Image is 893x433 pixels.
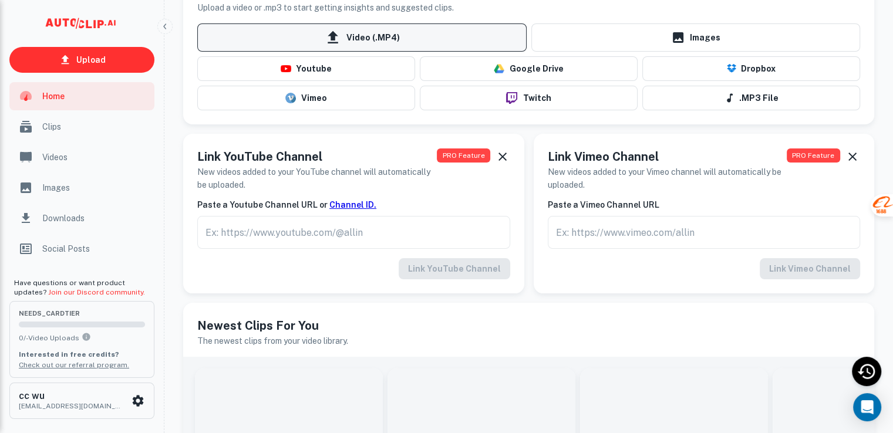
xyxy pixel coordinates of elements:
a: Join our Discord community. [48,288,145,296]
a: Clips [9,113,154,141]
span: Video (.MP4) [197,23,527,52]
input: Ex: https://www.vimeo.com/allin [548,216,861,249]
span: Images [42,181,147,194]
span: needs_card Tier [19,310,145,317]
a: Downloads [9,204,154,232]
img: drive-logo.png [494,63,504,74]
h5: Link Vimeo Channel [548,148,787,165]
div: This feature is available to PRO users only. [548,258,861,279]
h6: New videos added to your YouTube channel will automatically be uploaded. [197,165,437,191]
div: This feature is available to PRO users only. [197,216,510,249]
a: Home [9,82,154,110]
h6: New videos added to your Vimeo channel will automatically be uploaded. [548,165,787,191]
button: cc wu[EMAIL_ADDRESS][DOMAIN_NAME] [9,383,154,419]
img: youtube-logo.png [281,65,291,72]
button: Dismiss [845,148,860,165]
button: Dropbox [642,56,860,81]
input: Ex: https://www.youtube.com/@allin [197,216,510,249]
a: Images [531,23,861,52]
div: Recent Activity [852,357,881,386]
h6: cc wu [19,391,124,401]
div: This feature is available to PRO users only. [548,216,861,249]
svg: You can upload 0 videos per month on the needs_card tier. Upgrade to upload more. [82,332,91,341]
span: Clips [42,120,147,133]
button: Youtube [197,56,415,81]
img: Dropbox Logo [727,64,736,74]
h5: Link YouTube Channel [197,148,437,165]
button: Vimeo [197,86,415,110]
span: Social Posts [42,242,147,255]
p: [EMAIL_ADDRESS][DOMAIN_NAME] [19,401,124,411]
img: twitch-logo.png [501,92,522,104]
div: Open Intercom Messenger [853,393,881,421]
a: Channel ID. [329,200,376,209]
a: Videos [9,143,154,171]
span: Videos [42,151,147,164]
button: Dismiss [495,148,510,165]
a: Upload [9,47,154,73]
h6: Paste a Vimeo Channel URL [548,198,861,211]
h6: The newest clips from your video library. [197,334,860,347]
p: Upload [76,53,106,66]
span: This feature is available to PRO users only. Upgrade your plan now! [787,148,840,163]
span: Home [42,90,147,103]
div: This feature is available to PRO users only. [197,258,510,279]
a: Check out our referral program. [19,361,129,369]
button: needs_cardTier0/-Video UploadsYou can upload 0 videos per month on the needs_card tier. Upgrade t... [9,301,154,377]
span: Have questions or want product updates? [14,279,145,296]
img: vimeo-logo.svg [285,93,296,103]
a: Social Posts [9,235,154,263]
span: This feature is available to PRO users only. Upgrade your plan now! [437,148,490,163]
button: .MP3 File [642,86,860,110]
button: Google Drive [420,56,638,81]
a: Images [9,174,154,202]
span: Downloads [42,212,147,225]
h6: Paste a Youtube Channel URL or [197,198,510,211]
h5: Newest Clips For You [197,317,860,334]
p: Interested in free credits? [19,349,145,360]
p: 0 / - Video Uploads [19,332,145,343]
button: Twitch [420,86,638,110]
h6: Upload a video or .mp3 to start getting insights and suggested clips. [197,1,454,14]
